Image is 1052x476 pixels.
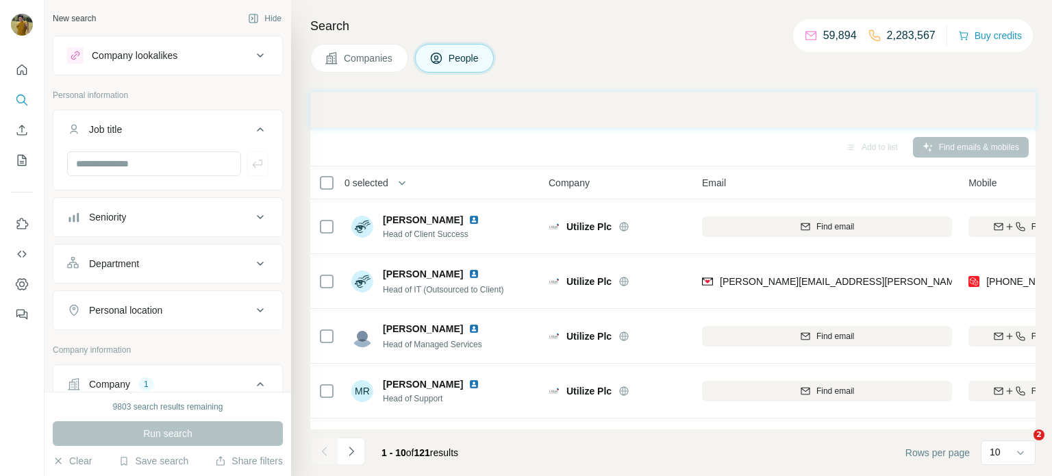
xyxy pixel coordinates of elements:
[549,386,560,397] img: Logo of Utilize Plc
[990,445,1001,459] p: 10
[89,123,122,136] div: Job title
[383,285,504,295] span: Head of IT (Outsourced to Client)
[11,88,33,112] button: Search
[215,454,283,468] button: Share filters
[344,51,394,65] span: Companies
[383,377,463,391] span: [PERSON_NAME]
[338,438,365,465] button: Navigate to next page
[11,242,33,266] button: Use Surfe API
[383,322,463,336] span: [PERSON_NAME]
[702,216,952,237] button: Find email
[118,454,188,468] button: Save search
[816,330,854,342] span: Find email
[345,176,388,190] span: 0 selected
[887,27,936,44] p: 2,283,567
[381,447,406,458] span: 1 - 10
[549,221,560,232] img: Logo of Utilize Plc
[702,176,726,190] span: Email
[566,384,612,398] span: Utilize Plc
[238,8,291,29] button: Hide
[53,368,282,406] button: Company1
[89,303,162,317] div: Personal location
[53,12,96,25] div: New search
[11,148,33,173] button: My lists
[968,275,979,288] img: provider prospeo logo
[958,26,1022,45] button: Buy credits
[53,294,282,327] button: Personal location
[351,271,373,292] img: Avatar
[351,325,373,347] img: Avatar
[383,213,463,227] span: [PERSON_NAME]
[11,302,33,327] button: Feedback
[449,51,480,65] span: People
[53,113,282,151] button: Job title
[383,228,485,240] span: Head of Client Success
[53,89,283,101] p: Personal information
[11,118,33,142] button: Enrich CSV
[53,454,92,468] button: Clear
[92,49,177,62] div: Company lookalikes
[11,14,33,36] img: Avatar
[566,329,612,343] span: Utilize Plc
[720,276,1040,287] span: [PERSON_NAME][EMAIL_ADDRESS][PERSON_NAME][DOMAIN_NAME]
[549,331,560,342] img: Logo of Utilize Plc
[468,323,479,334] img: LinkedIn logo
[11,212,33,236] button: Use Surfe on LinkedIn
[53,344,283,356] p: Company information
[381,447,458,458] span: results
[383,392,485,405] span: Head of Support
[702,381,952,401] button: Find email
[468,379,479,390] img: LinkedIn logo
[310,16,1036,36] h4: Search
[89,377,130,391] div: Company
[113,401,223,413] div: 9803 search results remaining
[138,378,154,390] div: 1
[968,176,997,190] span: Mobile
[702,326,952,347] button: Find email
[823,27,857,44] p: 59,894
[702,275,713,288] img: provider findymail logo
[1034,429,1044,440] span: 2
[549,276,560,287] img: Logo of Utilize Plc
[383,340,482,349] span: Head of Managed Services
[53,201,282,234] button: Seniority
[566,275,612,288] span: Utilize Plc
[905,446,970,460] span: Rows per page
[383,267,463,281] span: [PERSON_NAME]
[53,39,282,72] button: Company lookalikes
[310,92,1036,128] iframe: Banner
[566,220,612,234] span: Utilize Plc
[53,247,282,280] button: Department
[89,210,126,224] div: Seniority
[11,58,33,82] button: Quick start
[1005,429,1038,462] iframe: Intercom live chat
[468,268,479,279] img: LinkedIn logo
[816,221,854,233] span: Find email
[414,447,430,458] span: 121
[549,176,590,190] span: Company
[89,257,139,271] div: Department
[351,380,373,402] div: MR
[468,214,479,225] img: LinkedIn logo
[406,447,414,458] span: of
[816,385,854,397] span: Find email
[351,216,373,238] img: Avatar
[11,272,33,297] button: Dashboard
